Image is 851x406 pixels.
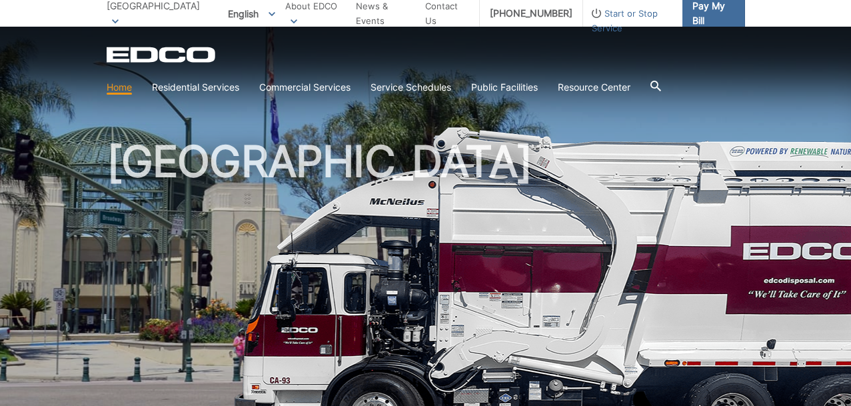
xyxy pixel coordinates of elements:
span: English [218,3,285,25]
a: Home [107,80,132,95]
a: Public Facilities [471,80,538,95]
a: EDCD logo. Return to the homepage. [107,47,217,63]
a: Residential Services [152,80,239,95]
a: Commercial Services [259,80,351,95]
a: Resource Center [558,80,630,95]
a: Service Schedules [371,80,451,95]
